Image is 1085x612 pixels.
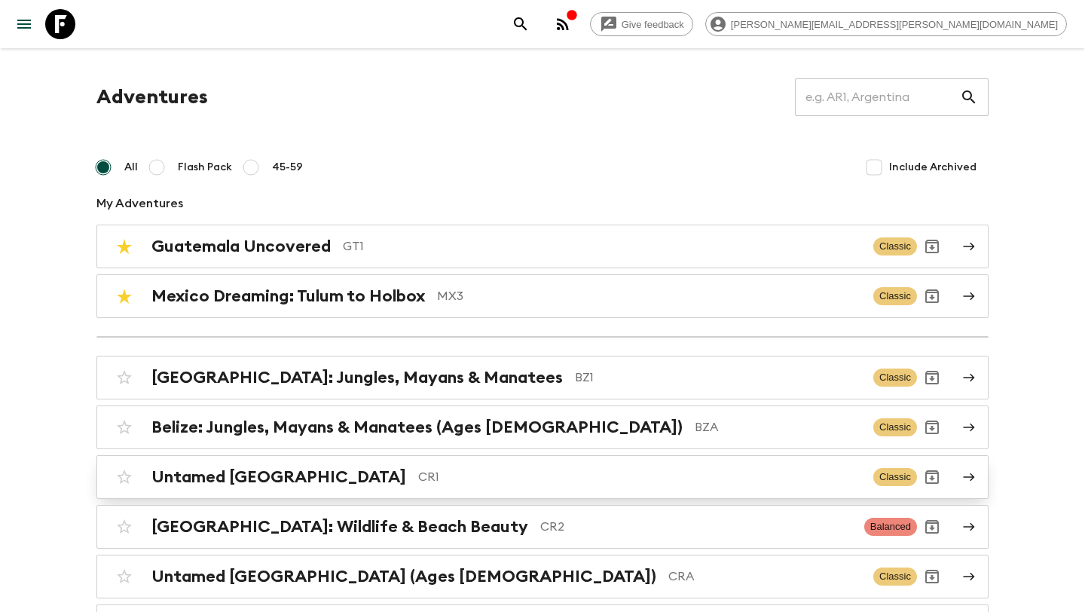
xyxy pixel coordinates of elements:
button: Archive [917,231,947,262]
input: e.g. AR1, Argentina [795,76,960,118]
span: Classic [873,287,917,305]
a: Untamed [GEOGRAPHIC_DATA] (Ages [DEMOGRAPHIC_DATA])CRAClassicArchive [96,555,989,598]
p: BZ1 [575,369,861,387]
button: Archive [917,562,947,592]
h2: Untamed [GEOGRAPHIC_DATA] (Ages [DEMOGRAPHIC_DATA]) [151,567,656,586]
p: My Adventures [96,194,989,213]
h2: [GEOGRAPHIC_DATA]: Jungles, Mayans & Manatees [151,368,563,387]
button: Archive [917,512,947,542]
span: Classic [873,568,917,586]
a: Mexico Dreaming: Tulum to HolboxMX3ClassicArchive [96,274,989,318]
span: Flash Pack [178,160,232,175]
span: Classic [873,369,917,387]
h1: Adventures [96,82,208,112]
button: Archive [917,462,947,492]
button: Archive [917,281,947,311]
p: CRA [668,568,861,586]
button: Archive [917,363,947,393]
button: Archive [917,412,947,442]
p: CR1 [418,468,861,486]
a: Guatemala UncoveredGT1ClassicArchive [96,225,989,268]
h2: Mexico Dreaming: Tulum to Holbox [151,286,425,306]
span: [PERSON_NAME][EMAIL_ADDRESS][PERSON_NAME][DOMAIN_NAME] [723,19,1066,30]
a: Belize: Jungles, Mayans & Manatees (Ages [DEMOGRAPHIC_DATA])BZAClassicArchive [96,405,989,449]
a: [GEOGRAPHIC_DATA]: Jungles, Mayans & ManateesBZ1ClassicArchive [96,356,989,399]
button: search adventures [506,9,536,39]
span: Include Archived [889,160,976,175]
button: menu [9,9,39,39]
span: Classic [873,418,917,436]
a: [GEOGRAPHIC_DATA]: Wildlife & Beach BeautyCR2BalancedArchive [96,505,989,549]
h2: Belize: Jungles, Mayans & Manatees (Ages [DEMOGRAPHIC_DATA]) [151,418,683,437]
h2: [GEOGRAPHIC_DATA]: Wildlife & Beach Beauty [151,517,528,537]
a: Untamed [GEOGRAPHIC_DATA]CR1ClassicArchive [96,455,989,499]
span: Balanced [864,518,917,536]
span: Classic [873,468,917,486]
span: Classic [873,237,917,256]
p: BZA [695,418,861,436]
p: CR2 [540,518,852,536]
h2: Untamed [GEOGRAPHIC_DATA] [151,467,406,487]
span: 45-59 [272,160,303,175]
p: MX3 [437,287,861,305]
div: [PERSON_NAME][EMAIL_ADDRESS][PERSON_NAME][DOMAIN_NAME] [705,12,1067,36]
p: GT1 [343,237,861,256]
a: Give feedback [590,12,693,36]
span: Give feedback [613,19,692,30]
h2: Guatemala Uncovered [151,237,331,256]
span: All [124,160,138,175]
